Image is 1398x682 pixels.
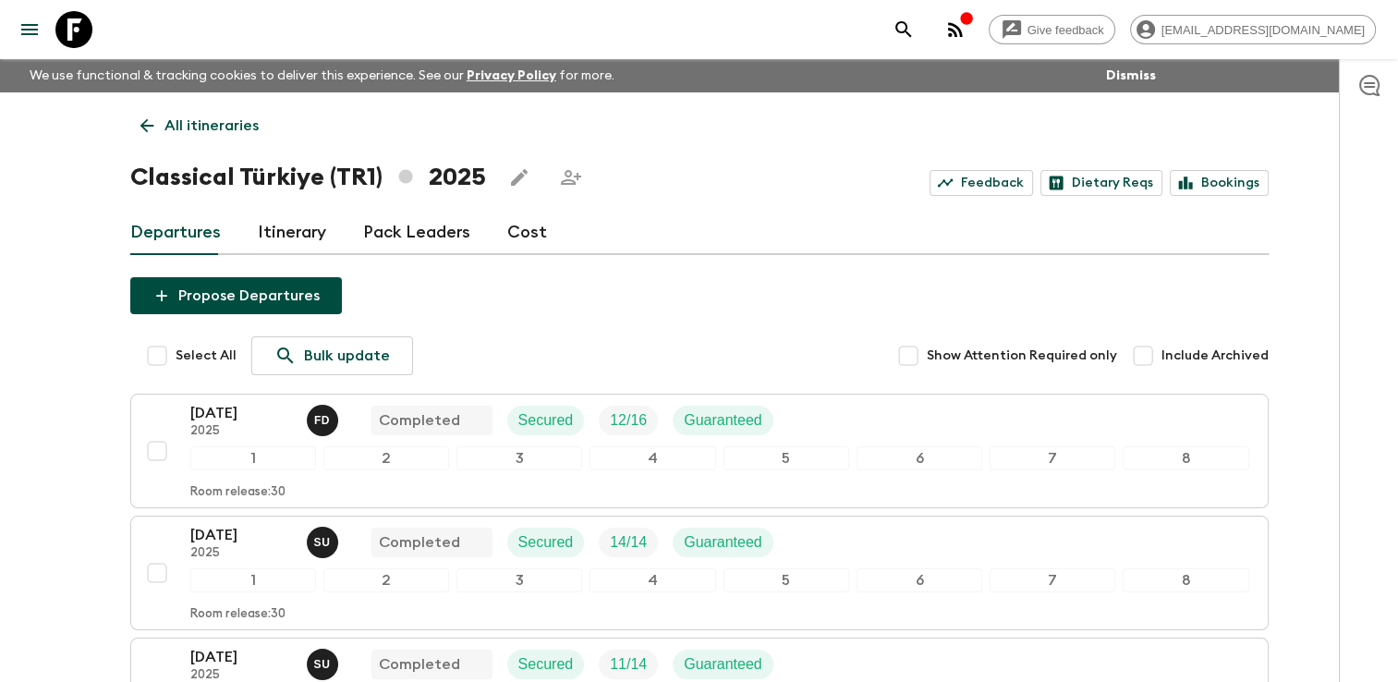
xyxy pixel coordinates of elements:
button: menu [11,11,48,48]
a: Bookings [1170,170,1269,196]
span: Sefa Uz [307,532,342,547]
div: Secured [507,650,585,679]
p: Room release: 30 [190,485,286,500]
a: Departures [130,211,221,255]
div: 6 [857,446,982,470]
p: Secured [518,409,574,432]
a: Dietary Reqs [1040,170,1162,196]
div: Secured [507,528,585,557]
a: Privacy Policy [467,69,556,82]
span: Give feedback [1017,23,1114,37]
p: [DATE] [190,402,292,424]
span: Share this itinerary [553,159,590,196]
div: Secured [507,406,585,435]
p: Room release: 30 [190,607,286,622]
div: Trip Fill [599,406,658,435]
p: Guaranteed [684,409,762,432]
div: 8 [1123,446,1248,470]
a: Give feedback [989,15,1115,44]
p: Bulk update [304,345,390,367]
p: Guaranteed [684,531,762,554]
p: Secured [518,531,574,554]
div: 2 [323,446,449,470]
button: Edit this itinerary [501,159,538,196]
div: Trip Fill [599,650,658,679]
span: Sefa Uz [307,654,342,669]
p: Secured [518,653,574,676]
p: Guaranteed [684,653,762,676]
div: [EMAIL_ADDRESS][DOMAIN_NAME] [1130,15,1376,44]
div: 1 [190,568,316,592]
div: 1 [190,446,316,470]
p: 14 / 14 [610,531,647,554]
p: All itineraries [164,115,259,137]
a: Bulk update [251,336,413,375]
button: [DATE]2025Sefa UzCompletedSecuredTrip FillGuaranteed12345678Room release:30 [130,516,1269,630]
span: [EMAIL_ADDRESS][DOMAIN_NAME] [1151,23,1375,37]
button: Dismiss [1101,63,1161,89]
p: 12 / 16 [610,409,647,432]
div: 3 [456,568,582,592]
div: Trip Fill [599,528,658,557]
div: 5 [723,568,849,592]
a: Cost [507,211,547,255]
a: All itineraries [130,107,269,144]
div: 7 [990,446,1115,470]
span: Show Attention Required only [927,347,1117,365]
h1: Classical Türkiye (TR1) 2025 [130,159,486,196]
p: 2025 [190,424,292,439]
span: Fatih Develi [307,410,342,425]
div: 3 [456,446,582,470]
p: Completed [379,531,460,554]
div: 8 [1123,568,1248,592]
p: We use functional & tracking cookies to deliver this experience. See our for more. [22,59,622,92]
div: 4 [590,568,715,592]
p: Completed [379,653,460,676]
button: Propose Departures [130,277,342,314]
div: 6 [857,568,982,592]
p: [DATE] [190,646,292,668]
div: 2 [323,568,449,592]
div: 5 [723,446,849,470]
p: [DATE] [190,524,292,546]
button: [DATE]2025Fatih DeveliCompletedSecuredTrip FillGuaranteed12345678Room release:30 [130,394,1269,508]
p: 2025 [190,546,292,561]
button: search adventures [885,11,922,48]
a: Itinerary [258,211,326,255]
a: Feedback [930,170,1033,196]
p: 11 / 14 [610,653,647,676]
div: 4 [590,446,715,470]
span: Select All [176,347,237,365]
p: Completed [379,409,460,432]
div: 7 [990,568,1115,592]
a: Pack Leaders [363,211,470,255]
span: Include Archived [1161,347,1269,365]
